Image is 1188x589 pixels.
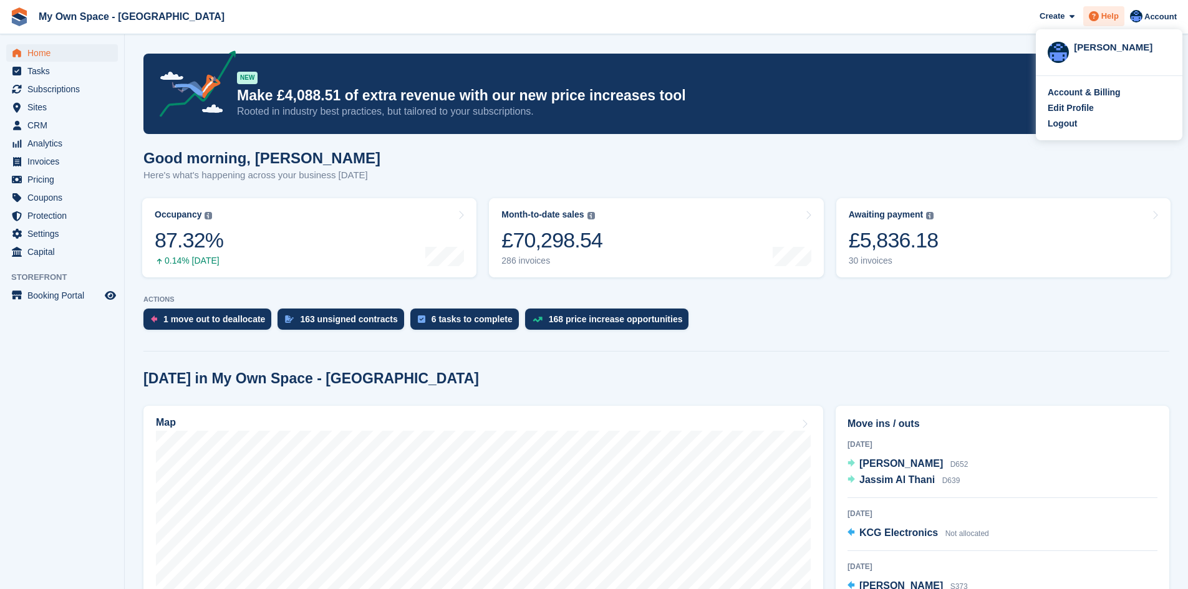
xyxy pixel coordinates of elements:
[143,370,479,387] h2: [DATE] in My Own Space - [GEOGRAPHIC_DATA]
[34,6,229,27] a: My Own Space - [GEOGRAPHIC_DATA]
[155,227,223,253] div: 87.32%
[27,171,102,188] span: Pricing
[11,271,124,284] span: Storefront
[237,87,1060,105] p: Make £4,088.51 of extra revenue with our new price increases tool
[27,153,102,170] span: Invoices
[6,98,118,116] a: menu
[432,314,513,324] div: 6 tasks to complete
[6,62,118,80] a: menu
[27,287,102,304] span: Booking Portal
[501,209,584,220] div: Month-to-date sales
[848,472,960,489] a: Jassim Al Thani D639
[27,62,102,80] span: Tasks
[27,189,102,206] span: Coupons
[149,50,236,122] img: price-adjustments-announcement-icon-8257ccfd72463d97f412b2fc003d46551f7dbcb40ab6d574587a9cd5c0d94...
[533,317,543,322] img: price_increase_opportunities-93ffe204e8149a01c8c9dc8f82e8f89637d9d84a8eef4429ea346261dce0b2c0.svg
[205,212,212,219] img: icon-info-grey-7440780725fd019a000dd9b08b2336e03edf1995a4989e88bcd33f0948082b44.svg
[848,561,1157,572] div: [DATE]
[27,207,102,224] span: Protection
[6,225,118,242] a: menu
[151,315,157,323] img: move_outs_to_deallocate_icon-f764333ba52eb49d3ac5e1228854f67142a1ed5810a6f6cc68b1a99e826820c5.svg
[6,80,118,98] a: menu
[525,309,695,336] a: 168 price increase opportunities
[156,417,176,428] h2: Map
[27,44,102,62] span: Home
[926,212,934,219] img: icon-info-grey-7440780725fd019a000dd9b08b2336e03edf1995a4989e88bcd33f0948082b44.svg
[849,256,939,266] div: 30 invoices
[501,227,602,253] div: £70,298.54
[285,315,294,323] img: contract_signature_icon-13c848040528278c33f63329250d36e43548de30e8caae1d1a13099fd9432cc5.svg
[1048,42,1069,63] img: Rob Hull
[143,150,380,166] h1: Good morning, [PERSON_NAME]
[27,135,102,152] span: Analytics
[143,168,380,183] p: Here's what's happening across your business [DATE]
[27,243,102,261] span: Capital
[848,508,1157,519] div: [DATE]
[418,315,425,323] img: task-75834270c22a3079a89374b754ae025e5fb1db73e45f91037f5363f120a921f8.svg
[501,256,602,266] div: 286 invoices
[836,198,1171,277] a: Awaiting payment £5,836.18 30 invoices
[142,198,476,277] a: Occupancy 87.32% 0.14% [DATE]
[1144,11,1177,23] span: Account
[942,476,960,485] span: D639
[10,7,29,26] img: stora-icon-8386f47178a22dfd0bd8f6a31ec36ba5ce8667c1dd55bd0f319d3a0aa187defe.svg
[1101,10,1119,22] span: Help
[1048,102,1094,115] div: Edit Profile
[155,256,223,266] div: 0.14% [DATE]
[6,171,118,188] a: menu
[6,243,118,261] a: menu
[848,416,1157,431] h2: Move ins / outs
[155,209,201,220] div: Occupancy
[587,212,595,219] img: icon-info-grey-7440780725fd019a000dd9b08b2336e03edf1995a4989e88bcd33f0948082b44.svg
[549,314,683,324] div: 168 price increase opportunities
[143,309,278,336] a: 1 move out to deallocate
[859,474,935,485] span: Jassim Al Thani
[1040,10,1065,22] span: Create
[945,529,989,538] span: Not allocated
[27,225,102,242] span: Settings
[1048,86,1171,99] a: Account & Billing
[6,117,118,134] a: menu
[237,105,1060,118] p: Rooted in industry best practices, but tailored to your subscriptions.
[1048,117,1171,130] a: Logout
[237,72,258,84] div: NEW
[848,525,989,542] a: KCG Electronics Not allocated
[6,135,118,152] a: menu
[143,295,1169,304] p: ACTIONS
[848,439,1157,450] div: [DATE]
[859,527,938,538] span: KCG Electronics
[6,207,118,224] a: menu
[6,189,118,206] a: menu
[849,227,939,253] div: £5,836.18
[410,309,525,336] a: 6 tasks to complete
[1130,10,1142,22] img: Rob Hull
[278,309,410,336] a: 163 unsigned contracts
[1074,41,1171,52] div: [PERSON_NAME]
[6,153,118,170] a: menu
[27,117,102,134] span: CRM
[27,98,102,116] span: Sites
[300,314,397,324] div: 163 unsigned contracts
[6,44,118,62] a: menu
[27,80,102,98] span: Subscriptions
[848,456,968,472] a: [PERSON_NAME] D652
[489,198,823,277] a: Month-to-date sales £70,298.54 286 invoices
[6,287,118,304] a: menu
[859,458,943,469] span: [PERSON_NAME]
[1048,102,1171,115] a: Edit Profile
[103,288,118,303] a: Preview store
[163,314,265,324] div: 1 move out to deallocate
[1048,86,1121,99] div: Account & Billing
[1048,117,1077,130] div: Logout
[849,209,924,220] div: Awaiting payment
[950,460,968,469] span: D652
